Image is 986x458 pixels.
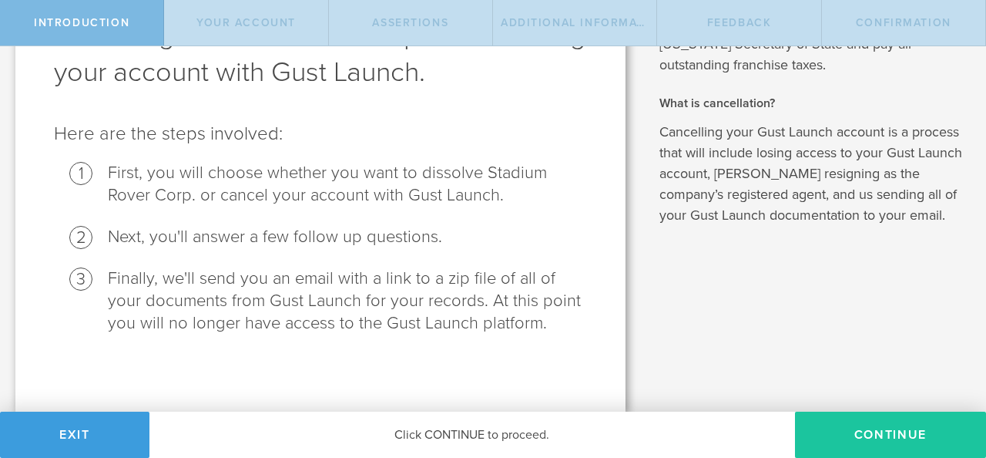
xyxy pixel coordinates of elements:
[34,16,129,29] span: Introduction
[372,16,448,29] span: Assertions
[54,122,587,146] p: Here are the steps involved:
[108,226,587,248] li: Next, you'll answer a few follow up questions.
[909,338,986,412] iframe: Chat Widget
[659,95,963,112] h2: What is cancellation?
[795,412,986,458] button: Continue
[659,122,963,226] p: Cancelling your Gust Launch account is a process that will include losing access to your Gust Lau...
[108,162,587,207] li: First, you will choose whether you want to dissolve Stadium Rover Corp. or cancel your account wi...
[501,16,667,29] span: Additional Information
[108,268,587,335] li: Finally, we'll send you an email with a link to a zip file of all of your documents from Gust Lau...
[149,412,795,458] div: Click CONTINUE to proceed.
[196,16,296,29] span: Your Account
[856,16,951,29] span: Confirmation
[707,16,772,29] span: Feedback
